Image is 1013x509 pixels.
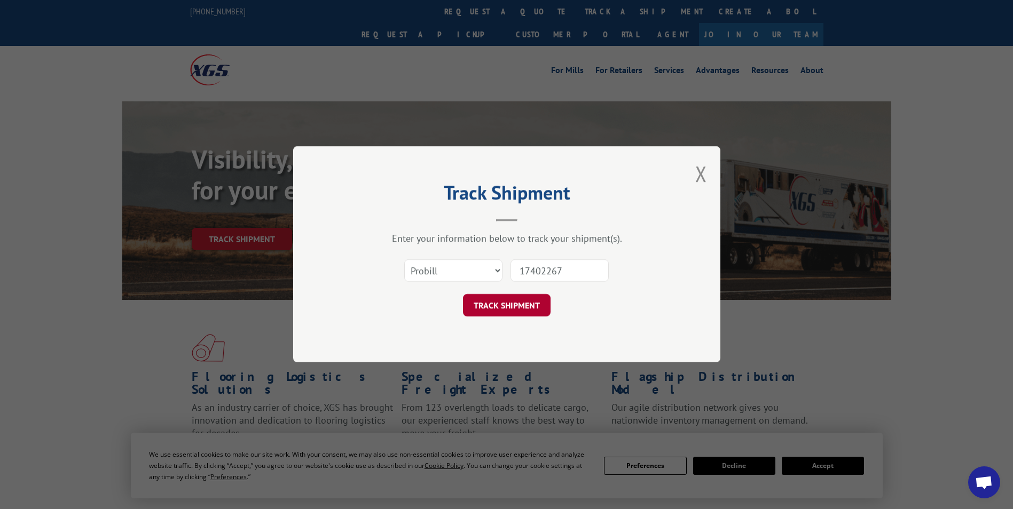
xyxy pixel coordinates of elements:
button: Close modal [695,160,707,188]
button: TRACK SHIPMENT [463,295,551,317]
div: Enter your information below to track your shipment(s). [347,233,667,245]
h2: Track Shipment [347,185,667,205]
div: Open chat [968,466,1000,498]
input: Number(s) [511,260,609,282]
